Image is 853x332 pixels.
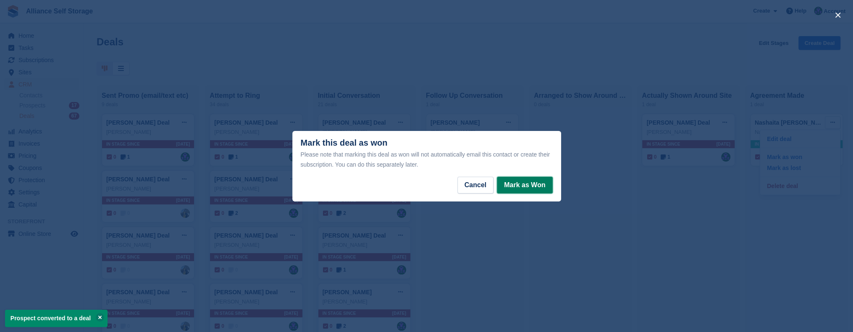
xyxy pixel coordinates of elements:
[457,177,493,193] button: Cancel
[497,177,552,193] button: Mark as Won
[301,149,553,170] div: Please note that marking this deal as won will not automatically email this contact or create the...
[831,8,845,22] button: close
[301,138,553,170] div: Mark this deal as won
[5,310,108,327] p: Prospect converted to a deal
